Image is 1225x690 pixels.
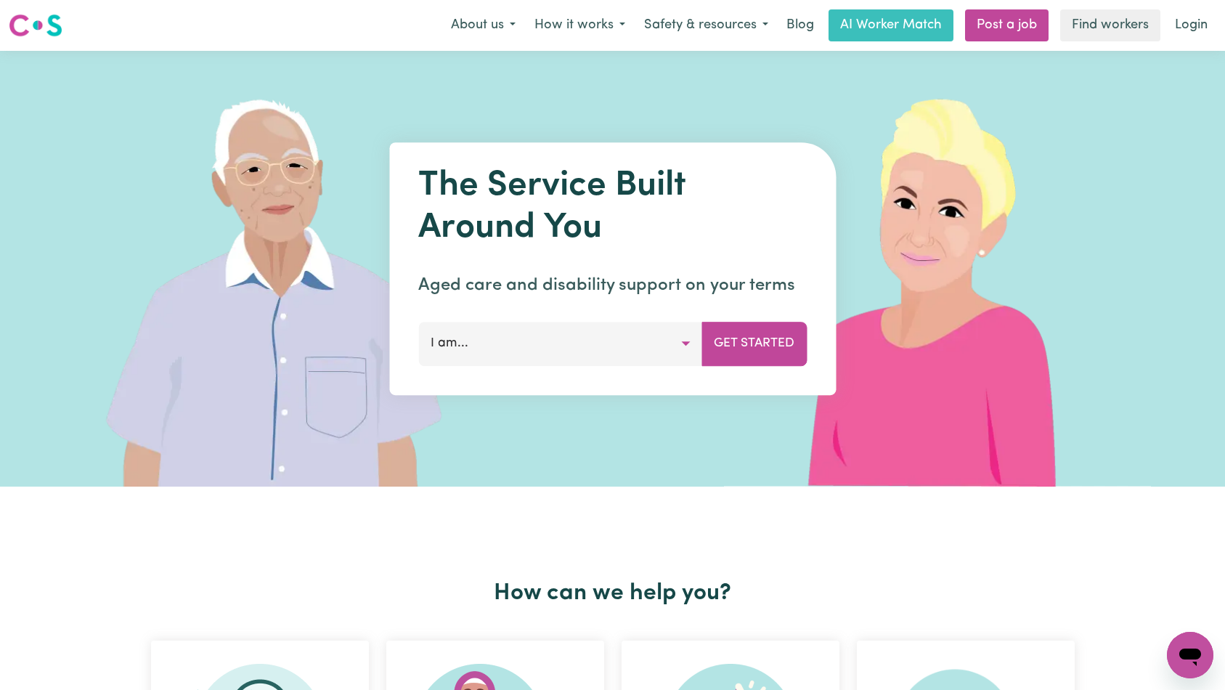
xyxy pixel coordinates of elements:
img: Careseekers logo [9,12,62,38]
a: Post a job [965,9,1049,41]
a: AI Worker Match [829,9,953,41]
button: How it works [525,10,635,41]
a: Find workers [1060,9,1160,41]
a: Blog [778,9,823,41]
a: Careseekers logo [9,9,62,42]
p: Aged care and disability support on your terms [418,272,807,299]
h1: The Service Built Around You [418,166,807,249]
button: Safety & resources [635,10,778,41]
button: I am... [418,322,702,365]
a: Login [1166,9,1216,41]
button: About us [441,10,525,41]
iframe: Button to launch messaging window [1167,632,1213,678]
h2: How can we help you? [142,580,1083,607]
button: Get Started [701,322,807,365]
